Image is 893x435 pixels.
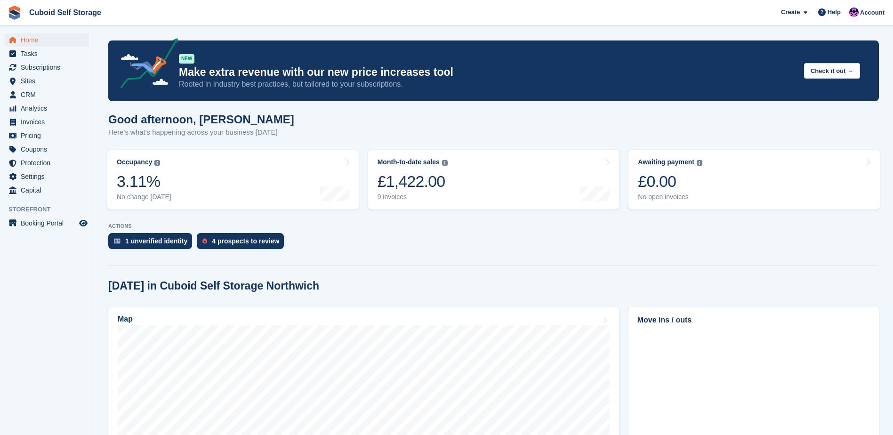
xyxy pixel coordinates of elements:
[638,193,702,201] div: No open invoices
[860,8,885,17] span: Account
[197,233,289,254] a: 4 prospects to review
[442,160,448,166] img: icon-info-grey-7440780725fd019a000dd9b08b2336e03edf1995a4989e88bcd33f0948082b44.svg
[638,172,702,191] div: £0.00
[5,102,89,115] a: menu
[804,63,860,79] button: Check it out →
[21,129,77,142] span: Pricing
[5,47,89,60] a: menu
[113,38,178,92] img: price-adjustments-announcement-icon-8257ccfd72463d97f412b2fc003d46551f7dbcb40ab6d574587a9cd5c0d94...
[154,160,160,166] img: icon-info-grey-7440780725fd019a000dd9b08b2336e03edf1995a4989e88bcd33f0948082b44.svg
[849,8,859,17] img: Gurpreet Dev
[5,156,89,169] a: menu
[8,6,22,20] img: stora-icon-8386f47178a22dfd0bd8f6a31ec36ba5ce8667c1dd55bd0f319d3a0aa187defe.svg
[117,193,171,201] div: No change [DATE]
[21,74,77,88] span: Sites
[628,150,880,209] a: Awaiting payment £0.00 No open invoices
[368,150,619,209] a: Month-to-date sales £1,422.00 9 invoices
[378,158,440,166] div: Month-to-date sales
[114,238,121,244] img: verify_identity-adf6edd0f0f0b5bbfe63781bf79b02c33cf7c696d77639b501bdc392416b5a36.svg
[125,237,187,245] div: 1 unverified identity
[179,79,796,89] p: Rooted in industry best practices, but tailored to your subscriptions.
[8,205,94,214] span: Storefront
[5,129,89,142] a: menu
[25,5,105,20] a: Cuboid Self Storage
[5,61,89,74] a: menu
[108,280,319,292] h2: [DATE] in Cuboid Self Storage Northwich
[179,54,194,64] div: NEW
[5,74,89,88] a: menu
[638,158,694,166] div: Awaiting payment
[378,193,448,201] div: 9 invoices
[108,127,294,138] p: Here's what's happening across your business [DATE]
[21,115,77,129] span: Invoices
[108,113,294,126] h1: Good afternoon, [PERSON_NAME]
[21,184,77,197] span: Capital
[21,61,77,74] span: Subscriptions
[21,88,77,101] span: CRM
[5,115,89,129] a: menu
[5,88,89,101] a: menu
[5,170,89,183] a: menu
[117,158,152,166] div: Occupancy
[117,172,171,191] div: 3.11%
[21,33,77,47] span: Home
[21,217,77,230] span: Booking Portal
[637,314,870,326] h2: Move ins / outs
[202,238,207,244] img: prospect-51fa495bee0391a8d652442698ab0144808aea92771e9ea1ae160a38d050c398.svg
[108,233,197,254] a: 1 unverified identity
[179,65,796,79] p: Make extra revenue with our new price increases tool
[108,223,879,229] p: ACTIONS
[118,315,133,323] h2: Map
[5,184,89,197] a: menu
[781,8,800,17] span: Create
[5,217,89,230] a: menu
[21,47,77,60] span: Tasks
[107,150,359,209] a: Occupancy 3.11% No change [DATE]
[378,172,448,191] div: £1,422.00
[21,102,77,115] span: Analytics
[21,143,77,156] span: Coupons
[5,33,89,47] a: menu
[78,217,89,229] a: Preview store
[21,170,77,183] span: Settings
[5,143,89,156] a: menu
[697,160,702,166] img: icon-info-grey-7440780725fd019a000dd9b08b2336e03edf1995a4989e88bcd33f0948082b44.svg
[21,156,77,169] span: Protection
[212,237,279,245] div: 4 prospects to review
[828,8,841,17] span: Help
